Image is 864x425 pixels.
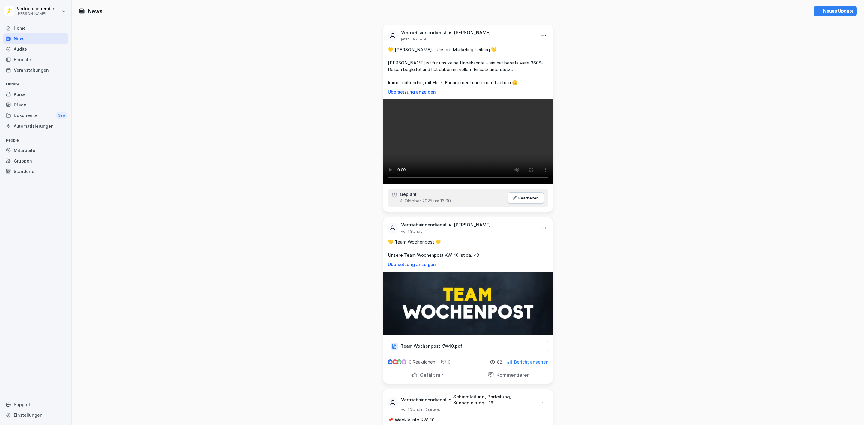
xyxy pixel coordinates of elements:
[401,229,423,234] p: vor 1 Stunde
[409,360,435,364] p: 0 Reaktionen
[3,54,68,65] a: Berichte
[3,65,68,75] a: Veranstaltungen
[400,198,451,204] p: 4. Oktober 2025 um 16:00
[3,136,68,145] p: People
[3,33,68,44] a: News
[3,100,68,110] a: Pfade
[56,112,67,119] div: New
[3,166,68,177] a: Standorte
[3,110,68,121] a: DokumenteNew
[17,6,61,11] p: Vertriebsinnendienst
[3,89,68,100] a: Kurse
[441,359,451,365] div: 0
[388,239,548,259] p: 💛 Team Wochenpost 💛 Unsere Team Wochenpost KW 40 ist da. <3
[388,345,548,351] a: Team Wochenpost KW40.pdf
[88,7,103,15] h1: News
[494,372,530,378] p: Kommentieren
[3,121,68,131] a: Automatisierungen
[401,343,462,349] p: Team Wochenpost KW40.pdf
[814,6,857,16] button: Neues Update
[401,30,446,36] p: Vertriebsinnendienst
[454,222,491,228] p: [PERSON_NAME]
[3,410,68,420] a: Einstellungen
[3,156,68,166] a: Gruppen
[401,407,423,412] p: vor 1 Stunde
[412,37,426,42] p: Bearbeitet
[401,222,446,228] p: Vertriebsinnendienst
[453,394,534,406] p: Schichtleitung, Barleitung, Küchenleitung + 16
[388,46,548,86] p: 💛 [PERSON_NAME] - Unsere Marketing Leitung 💛 [PERSON_NAME] ist für uns keine Unbekannte – sie hat...
[3,110,68,121] div: Dokumente
[393,360,397,364] img: love
[514,360,549,364] p: Bericht ansehen
[388,360,393,364] img: like
[401,359,406,365] img: inspiring
[3,399,68,410] div: Support
[418,372,443,378] p: Gefällt mir
[508,192,544,204] button: Bearbeiten
[388,262,548,267] p: Übersetzung anzeigen
[518,196,539,200] p: Bearbeiten
[401,37,409,42] p: jetzt
[497,360,502,364] p: 82
[3,44,68,54] a: Audits
[400,192,417,197] p: Geplant
[3,145,68,156] a: Mitarbeiter
[401,397,446,403] p: Vertriebsinnendienst
[3,23,68,33] a: Home
[383,272,553,335] img: g34s0yh0j3vng4wml98129oi.png
[426,407,440,412] p: Bearbeitet
[454,30,491,36] p: [PERSON_NAME]
[397,359,402,364] img: celebrate
[817,8,854,14] div: Neues Update
[3,79,68,89] p: Library
[388,90,548,94] p: Übersetzung anzeigen
[17,12,61,16] p: [PERSON_NAME]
